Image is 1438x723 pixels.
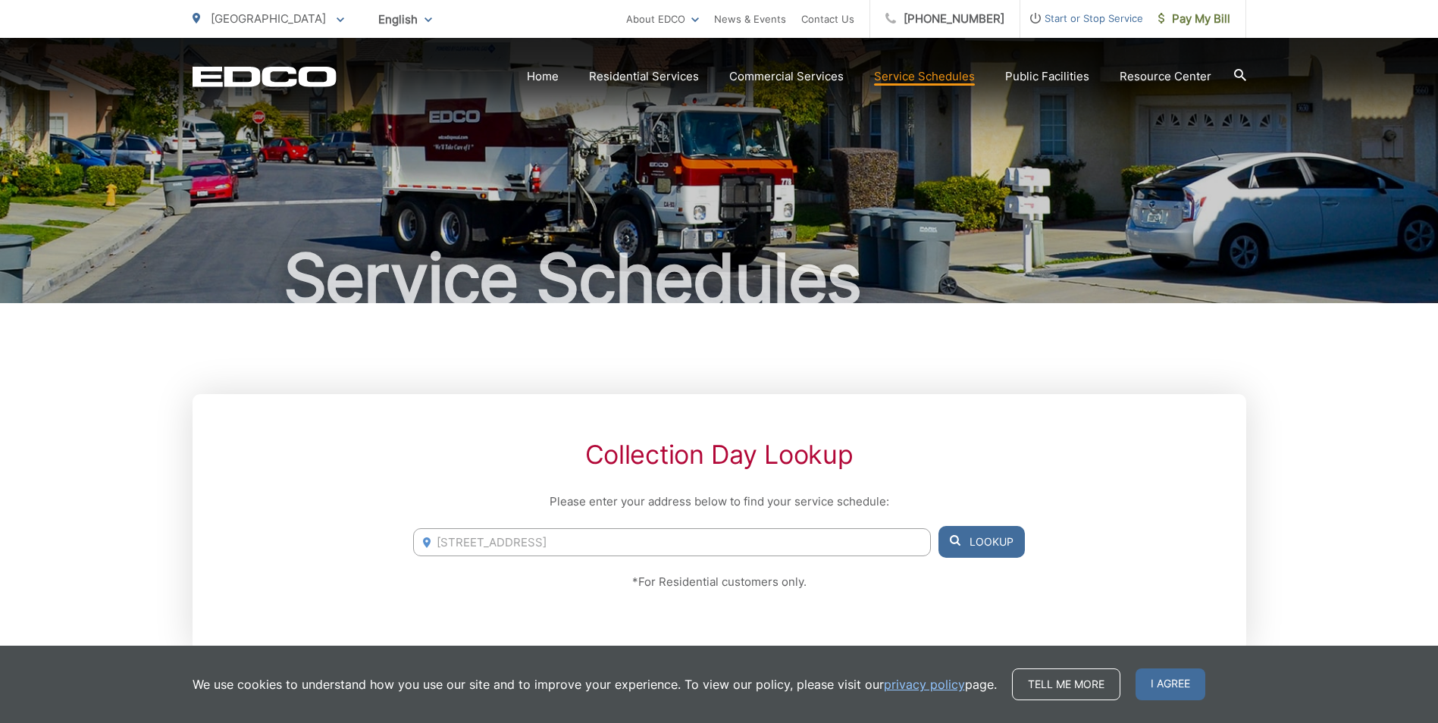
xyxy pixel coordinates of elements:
[413,573,1024,591] p: *For Residential customers only.
[1005,67,1089,86] a: Public Facilities
[193,241,1246,317] h1: Service Schedules
[938,526,1025,558] button: Lookup
[884,675,965,693] a: privacy policy
[729,67,844,86] a: Commercial Services
[1012,668,1120,700] a: Tell me more
[211,11,326,26] span: [GEOGRAPHIC_DATA]
[1158,10,1230,28] span: Pay My Bill
[589,67,699,86] a: Residential Services
[714,10,786,28] a: News & Events
[193,66,337,87] a: EDCD logo. Return to the homepage.
[527,67,559,86] a: Home
[1120,67,1211,86] a: Resource Center
[801,10,854,28] a: Contact Us
[413,440,1024,470] h2: Collection Day Lookup
[193,675,997,693] p: We use cookies to understand how you use our site and to improve your experience. To view our pol...
[413,493,1024,511] p: Please enter your address below to find your service schedule:
[626,10,699,28] a: About EDCO
[413,528,930,556] input: Enter Address
[367,6,443,33] span: English
[1136,668,1205,700] span: I agree
[874,67,975,86] a: Service Schedules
